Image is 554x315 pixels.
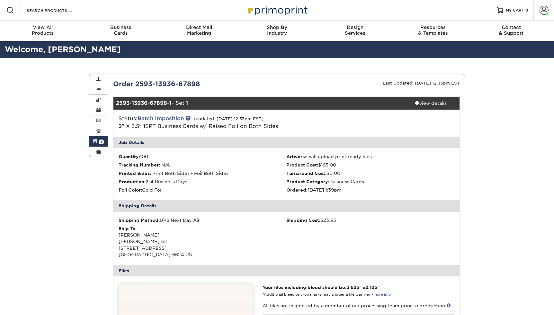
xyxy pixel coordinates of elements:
strong: Your files including bleed should be: " x " [263,285,380,290]
small: (updated: [DATE] 12:33pm EST) [194,116,264,121]
div: $23.95 [286,217,454,223]
div: Files [113,265,460,276]
a: Shop ByIndustry [238,21,316,41]
strong: Shipping Method: [119,218,160,223]
strong: 2593-13936-67898-1 [116,100,172,106]
a: Contact& Support [472,21,550,41]
strong: Artwork: [286,154,306,159]
div: Job Details [113,137,460,148]
a: 1 [89,136,108,147]
span: Business [82,24,160,30]
li: $0.00 [286,170,454,176]
strong: Ordered: [286,187,308,193]
strong: Product Category: [286,179,329,184]
strong: Ship To: [119,226,137,231]
a: DesignServices [316,21,394,41]
div: Order 2593-13936-67898 [108,79,287,89]
li: Business Cards [286,178,454,185]
div: Shipping Details [113,200,460,212]
div: UPS Next Day Air [119,217,287,223]
a: Batch Imposition [138,115,184,122]
a: view details [402,97,460,110]
a: Direct MailMarketing [160,21,238,41]
div: [PERSON_NAME] [PERSON_NAME] Art [STREET_ADDRESS] [GEOGRAPHIC_DATA]-6624 US [119,225,287,258]
span: Resources [394,24,472,30]
span: Contact [472,24,550,30]
div: Cards [82,24,160,36]
div: Industry [238,24,316,36]
strong: Printed Sides: [119,171,151,176]
strong: Quantity: [119,154,140,159]
li: $165.00 [286,162,454,168]
strong: Shipping Cost: [286,218,320,223]
small: Last Updated: [DATE] 12:33pm EST [383,81,460,85]
li: Gold Foil [119,187,287,193]
span: MY CART [506,8,524,13]
li: [DATE] 1:39pm [286,187,454,193]
div: & Templates [394,24,472,36]
div: Products [4,24,82,36]
li: 2-4 Business Days [119,178,287,185]
li: 100 [119,153,287,160]
strong: Turnaround Cost: [286,171,326,176]
strong: Foil Color: [119,187,142,193]
a: View AllProducts [4,21,82,41]
div: Services [316,24,394,36]
span: 2.125 [365,285,377,290]
div: Status: [114,115,344,130]
div: & Support [472,24,550,36]
a: 2" X 3.5" 16PT Business Cards w/ Raised Foil on Both Sides [119,123,278,129]
div: - Set 1 [113,97,402,110]
span: Design [316,24,394,30]
img: Primoprint [245,3,309,17]
strong: Tracking Number: [119,162,160,167]
input: SEARCH PRODUCTS..... [26,6,89,14]
iframe: Intercom live chat [532,293,548,309]
span: 1 [99,139,104,144]
small: *Additional bleed or crop marks may trigger a file warning – [263,292,391,297]
a: Resources& Templates [394,21,472,41]
div: Marketing [160,24,238,36]
iframe: Google Customer Reviews [2,295,55,313]
li: I will upload print ready files. [286,153,454,160]
span: Direct Mail [160,24,238,30]
span: Shop By [238,24,316,30]
span: 0 [525,8,528,13]
a: BusinessCards [82,21,160,41]
span: View All [4,24,82,30]
p: All files are inspected by a member of our processing team prior to production. [263,302,454,309]
strong: Production: [119,179,146,184]
a: more info [373,292,391,297]
div: view details [402,100,460,106]
span: N/A [161,162,170,167]
strong: Product Cost: [286,162,318,167]
span: 3.625 [346,285,359,290]
span: Print Both Sides - Foil Both Sides [152,171,228,176]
